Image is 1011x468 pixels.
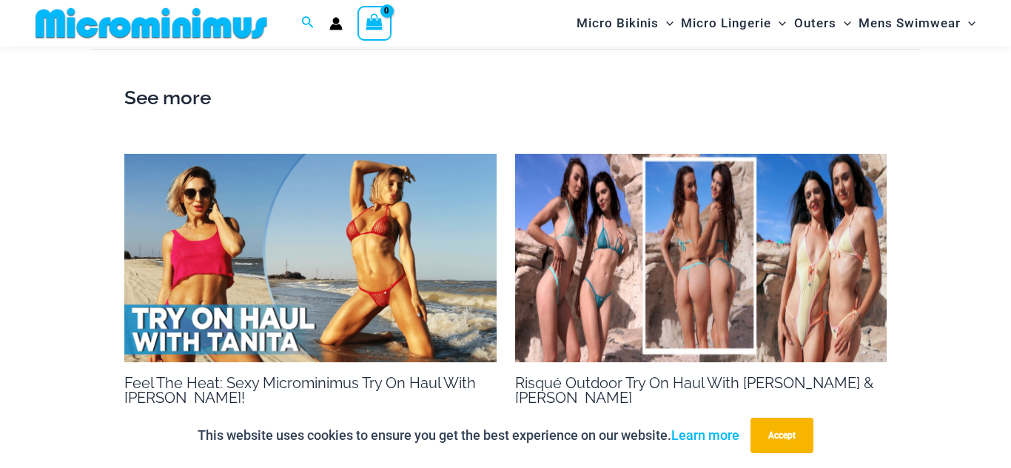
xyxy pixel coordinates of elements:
[677,4,790,42] a: Micro LingerieMenu ToggleMenu Toggle
[771,4,786,42] span: Menu Toggle
[577,4,659,42] span: Micro Bikinis
[515,374,873,407] a: Risqué Outdoor Try On Haul With [PERSON_NAME] & [PERSON_NAME]
[659,4,674,42] span: Menu Toggle
[671,427,739,443] a: Learn more
[124,154,497,363] img: TANITA v1 YT BLOG Thumbnail
[515,154,887,363] img: TOH Kristy Zoe 01
[329,17,343,30] a: Account icon link
[750,418,813,453] button: Accept
[573,4,677,42] a: Micro BikinisMenu ToggleMenu Toggle
[859,4,961,42] span: Mens Swimwear
[124,83,887,114] h2: See more
[198,424,739,447] p: This website uses cookies to ensure you get the best experience on our website.
[301,14,315,33] a: Search icon link
[794,4,836,42] span: Outers
[790,4,855,42] a: OutersMenu ToggleMenu Toggle
[357,6,392,40] a: View Shopping Cart, empty
[681,4,771,42] span: Micro Lingerie
[30,7,273,40] img: MM SHOP LOGO FLAT
[836,4,851,42] span: Menu Toggle
[961,4,975,42] span: Menu Toggle
[571,2,981,44] nav: Site Navigation
[855,4,979,42] a: Mens SwimwearMenu ToggleMenu Toggle
[124,374,476,407] a: Feel The Heat: Sexy Microminimus Try On Haul With [PERSON_NAME]!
